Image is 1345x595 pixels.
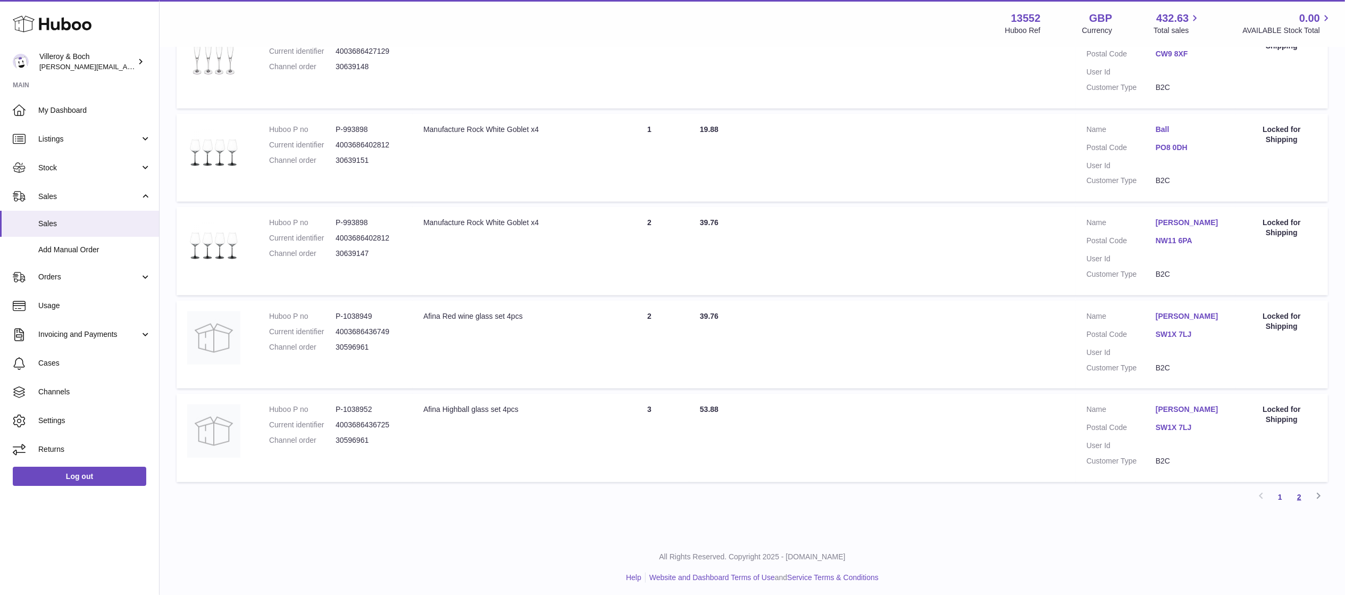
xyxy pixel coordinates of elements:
[269,404,336,415] dt: Huboo P no
[187,404,240,458] img: no-photo.jpg
[1087,161,1156,171] dt: User Id
[336,420,402,430] dd: 4003686436725
[269,46,336,56] dt: Current identifier
[1246,404,1317,425] div: Locked for Shipping
[336,342,402,352] dd: 30596961
[1087,49,1156,62] dt: Postal Code
[1156,143,1225,153] a: PO8 0DH
[1242,26,1332,36] span: AVAILABLE Stock Total
[187,31,240,84] img: 135521721912497.jpg
[1156,363,1225,373] dd: B2C
[39,62,270,71] span: [PERSON_NAME][EMAIL_ADDRESS][PERSON_NAME][DOMAIN_NAME]
[38,134,140,144] span: Listings
[13,54,29,70] img: trombetta.geri@villeroy-boch.com
[1011,11,1041,26] strong: 13552
[1087,311,1156,324] dt: Name
[1154,26,1201,36] span: Total sales
[336,435,402,445] dd: 30596961
[1087,176,1156,186] dt: Customer Type
[336,233,402,243] dd: 4003686402812
[1271,487,1290,507] a: 1
[38,245,151,255] span: Add Manual Order
[336,404,402,415] dd: P-1038952
[609,114,689,202] td: 1
[1087,423,1156,435] dt: Postal Code
[269,233,336,243] dt: Current identifier
[1246,125,1317,145] div: Locked for Shipping
[649,573,775,582] a: Website and Dashboard Terms of Use
[1087,441,1156,451] dt: User Id
[336,62,402,72] dd: 30639148
[336,218,402,228] dd: P-993898
[336,155,402,166] dd: 30639151
[423,404,599,415] div: Afina Highball glass set 4pcs
[269,125,336,135] dt: Huboo P no
[1087,218,1156,230] dt: Name
[38,416,151,426] span: Settings
[1005,26,1041,36] div: Huboo Ref
[336,125,402,135] dd: P-993898
[423,125,599,135] div: Manufacture Rock White Goblet x4
[336,140,402,150] dd: 4003686402812
[336,46,402,56] dd: 4003686427129
[269,342,336,352] dt: Channel order
[1087,254,1156,264] dt: User Id
[626,573,641,582] a: Help
[336,249,402,259] dd: 30639147
[269,218,336,228] dt: Huboo P no
[269,435,336,445] dt: Channel order
[1156,82,1225,93] dd: B2C
[269,62,336,72] dt: Channel order
[1156,125,1225,135] a: Ball
[13,467,146,486] a: Log out
[609,301,689,389] td: 2
[646,573,879,583] li: and
[38,444,151,454] span: Returns
[38,301,151,311] span: Usage
[269,327,336,337] dt: Current identifier
[1156,311,1225,321] a: [PERSON_NAME]
[38,163,140,173] span: Stock
[1290,487,1309,507] a: 2
[1087,236,1156,249] dt: Postal Code
[1087,404,1156,417] dt: Name
[269,140,336,150] dt: Current identifier
[609,207,689,295] td: 2
[1242,11,1332,36] a: 0.00 AVAILABLE Stock Total
[269,420,336,430] dt: Current identifier
[1246,218,1317,238] div: Locked for Shipping
[700,125,719,134] span: 19.88
[1082,26,1113,36] div: Currency
[1087,456,1156,466] dt: Customer Type
[1087,269,1156,279] dt: Customer Type
[38,192,140,202] span: Sales
[787,573,879,582] a: Service Terms & Conditions
[336,327,402,337] dd: 4003686436749
[187,125,240,178] img: 135521721910932.jpg
[269,249,336,259] dt: Channel order
[1156,329,1225,340] a: SW1X 7LJ
[187,218,240,271] img: 135521721910932.jpg
[38,272,140,282] span: Orders
[38,387,151,397] span: Channels
[700,218,719,227] span: 39.76
[1156,236,1225,246] a: NW11 6PA
[609,394,689,482] td: 3
[1087,67,1156,77] dt: User Id
[700,312,719,320] span: 39.76
[39,52,135,72] div: Villeroy & Boch
[1156,218,1225,228] a: [PERSON_NAME]
[1246,311,1317,332] div: Locked for Shipping
[1156,49,1225,59] a: CW9 8XF
[1156,456,1225,466] dd: B2C
[38,329,140,340] span: Invoicing and Payments
[700,405,719,414] span: 53.88
[269,311,336,321] dt: Huboo P no
[1087,329,1156,342] dt: Postal Code
[168,552,1336,562] p: All Rights Reserved. Copyright 2025 - [DOMAIN_NAME]
[1087,143,1156,155] dt: Postal Code
[269,155,336,166] dt: Channel order
[1087,363,1156,373] dt: Customer Type
[1156,11,1189,26] span: 432.63
[1299,11,1320,26] span: 0.00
